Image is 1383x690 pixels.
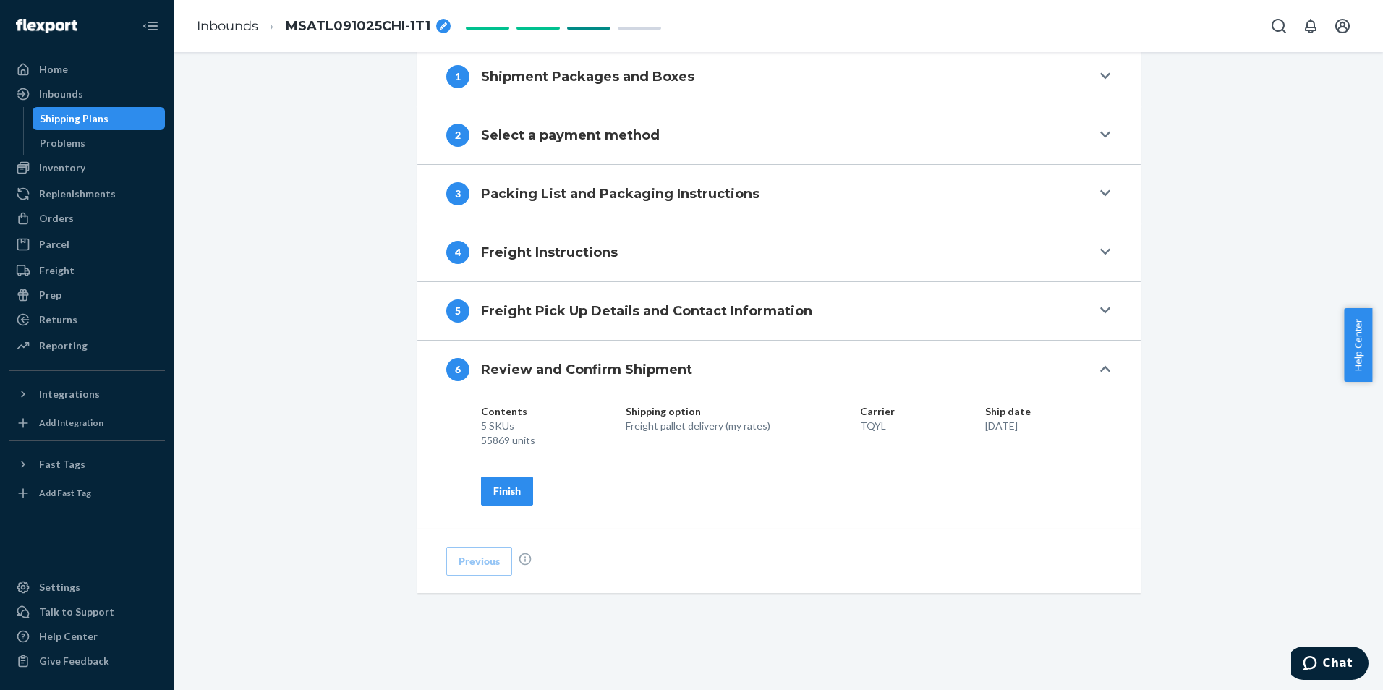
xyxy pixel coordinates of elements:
[446,241,469,264] div: 4
[185,5,462,48] ol: breadcrumbs
[626,419,770,433] p: Freight pallet delivery (my rates)
[39,487,91,499] div: Add Fast Tag
[481,67,694,86] h4: Shipment Packages and Boxes
[417,106,1141,164] button: 2Select a payment method
[33,132,166,155] a: Problems
[286,17,430,36] span: MSATL091025CHI-1T1
[446,182,469,205] div: 3
[481,360,692,379] h4: Review and Confirm Shipment
[39,312,77,327] div: Returns
[40,136,85,150] div: Problems
[1328,12,1357,41] button: Open account menu
[446,358,469,381] div: 6
[136,12,165,41] button: Close Navigation
[9,284,165,307] a: Prep
[9,482,165,505] a: Add Fast Tag
[16,19,77,33] img: Flexport logo
[446,124,469,147] div: 2
[1296,12,1325,41] button: Open notifications
[446,65,469,88] div: 1
[39,211,74,226] div: Orders
[39,62,68,77] div: Home
[481,184,759,203] h4: Packing List and Packaging Instructions
[39,288,61,302] div: Prep
[197,18,258,34] a: Inbounds
[9,576,165,599] a: Settings
[860,404,895,419] p: Carrier
[481,404,535,419] p: Contents
[39,654,109,668] div: Give Feedback
[33,107,166,130] a: Shipping Plans
[9,182,165,205] a: Replenishments
[9,383,165,406] button: Integrations
[1264,12,1293,41] button: Open Search Box
[39,629,98,644] div: Help Center
[39,605,114,619] div: Talk to Support
[9,58,165,81] a: Home
[417,223,1141,281] button: 4Freight Instructions
[39,338,88,353] div: Reporting
[417,165,1141,223] button: 3Packing List and Packaging Instructions
[39,237,69,252] div: Parcel
[9,233,165,256] a: Parcel
[9,453,165,476] button: Fast Tags
[860,419,895,433] p: TQYL
[39,161,85,175] div: Inventory
[9,308,165,331] a: Returns
[39,457,85,472] div: Fast Tags
[9,600,165,623] button: Talk to Support
[417,282,1141,340] button: 5Freight Pick Up Details and Contact Information
[39,417,103,429] div: Add Integration
[481,126,660,145] h4: Select a payment method
[39,87,83,101] div: Inbounds
[481,419,535,433] p: 5 SKUs
[9,259,165,282] a: Freight
[9,82,165,106] a: Inbounds
[39,580,80,595] div: Settings
[481,433,535,448] p: 55869 units
[9,649,165,673] button: Give Feedback
[446,299,469,323] div: 5
[417,48,1141,106] button: 1Shipment Packages and Boxes
[9,625,165,648] a: Help Center
[1344,308,1372,382] button: Help Center
[626,404,770,419] p: Shipping option
[417,341,1141,399] button: 6Review and Confirm Shipment
[9,412,165,435] a: Add Integration
[39,387,100,401] div: Integrations
[9,156,165,179] a: Inventory
[40,111,108,126] div: Shipping Plans
[9,334,165,357] a: Reporting
[493,484,521,498] div: Finish
[481,243,618,262] h4: Freight Instructions
[39,187,116,201] div: Replenishments
[481,477,533,506] button: Finish
[985,404,1031,419] p: Ship date
[39,263,75,278] div: Freight
[985,419,1031,433] p: [DATE]
[9,207,165,230] a: Orders
[481,302,812,320] h4: Freight Pick Up Details and Contact Information
[446,547,512,576] button: Previous
[1291,647,1369,683] iframe: Opens a widget where you can chat to one of our agents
